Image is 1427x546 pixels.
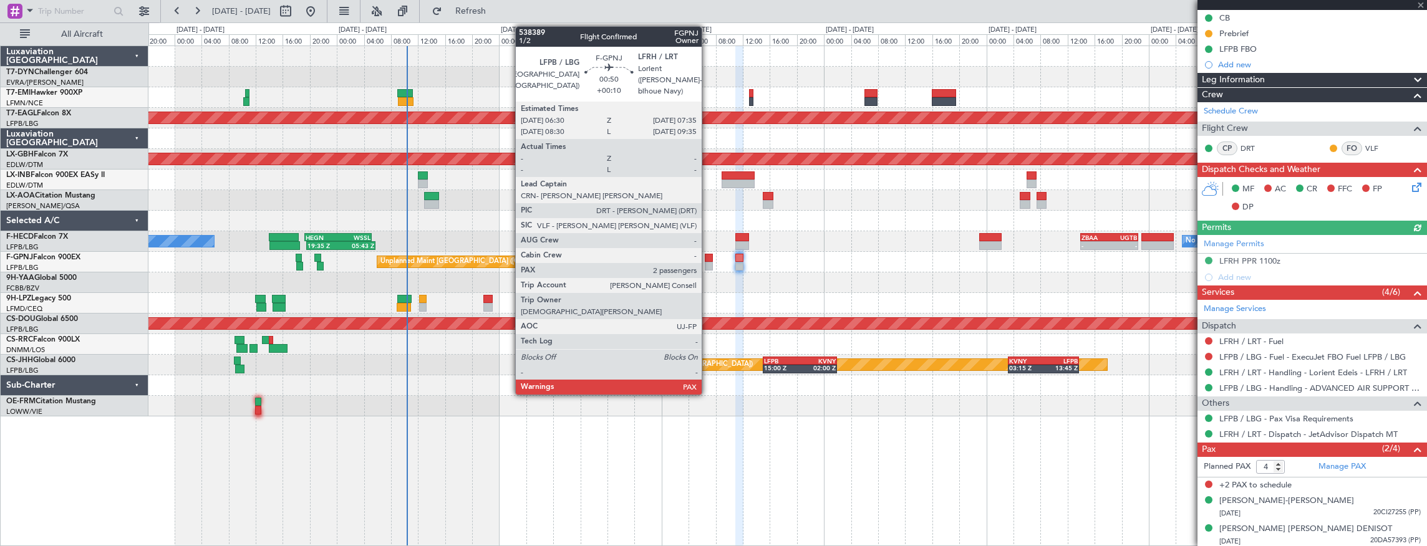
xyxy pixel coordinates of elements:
a: LFPB/LBG [6,325,39,334]
div: 03:15 Z [1009,364,1043,371]
div: LFPB [764,357,800,365]
div: LFPB FBO [1219,44,1257,54]
span: 20DA57393 (PP) [1370,535,1421,546]
span: Others [1202,396,1229,411]
a: [PERSON_NAME]/QSA [6,201,80,211]
div: 00:00 [824,34,851,45]
div: 12:00 [581,34,607,45]
div: [DATE] - [DATE] [989,25,1037,36]
div: 12:00 [256,34,283,45]
span: FFC [1338,183,1352,196]
a: 9H-YAAGlobal 5000 [6,274,77,282]
div: 02:00 Z [800,364,836,371]
div: 08:00 [716,34,743,45]
span: T7-DYN [6,69,34,76]
div: Add new [1218,59,1421,70]
span: T7-EMI [6,89,31,97]
span: Dispatch Checks and Weather [1202,163,1320,177]
span: +2 PAX to schedule [1219,479,1292,492]
div: 08:00 [878,34,905,45]
span: 9H-LPZ [6,295,31,302]
a: T7-EAGLFalcon 8X [6,110,71,117]
button: All Aircraft [14,24,135,44]
div: [PERSON_NAME]-[PERSON_NAME] [1219,495,1354,507]
div: 00:00 [499,34,526,45]
div: 04:00 [526,34,553,45]
div: 08:00 [391,34,418,45]
a: LFMD/CEQ [6,304,42,314]
span: F-HECD [6,233,34,241]
a: DRT [1241,143,1269,154]
a: CS-DOUGlobal 6500 [6,315,78,323]
div: [DATE] - [DATE] [664,25,712,36]
a: Manage Services [1204,303,1266,315]
div: 20:00 [472,34,499,45]
span: Flight Crew [1202,122,1248,136]
a: LFRH / LRT - Fuel [1219,336,1284,347]
div: 16:00 [445,34,472,45]
a: LX-INBFalcon 900EX EASy II [6,171,105,179]
div: 12:00 [743,34,770,45]
a: F-GPNJFalcon 900EX [6,254,80,261]
div: HEGN [306,234,338,241]
div: [PERSON_NAME] [PERSON_NAME] DENISOT [1219,523,1392,535]
div: 00:00 [1149,34,1176,45]
div: - [1110,242,1137,249]
div: 20:00 [959,34,986,45]
a: LFPB/LBG [6,263,39,272]
div: KVNY [1009,357,1043,365]
div: CB [1219,12,1230,23]
div: 20:00 [797,34,824,45]
div: - [1081,242,1109,249]
a: LFPB/LBG [6,242,39,252]
div: Prebrief [1219,28,1249,39]
div: UGTB [1110,234,1137,241]
div: Planned Maint [GEOGRAPHIC_DATA] ([GEOGRAPHIC_DATA]) [556,355,753,374]
div: 12:00 [418,34,445,45]
button: Refresh [426,1,501,21]
div: [DATE] - [DATE] [501,25,549,36]
span: Crew [1202,88,1223,102]
a: Manage PAX [1318,461,1366,473]
span: Refresh [445,7,497,16]
div: [DATE] - [DATE] [826,25,874,36]
span: Leg Information [1202,73,1265,87]
div: 08:00 [553,34,580,45]
span: CS-DOU [6,315,36,323]
div: 04:00 [201,34,228,45]
div: 00:00 [987,34,1013,45]
span: 20CI27255 (PP) [1373,507,1421,518]
span: All Aircraft [32,30,132,39]
a: FCBB/BZV [6,284,39,293]
div: Unplanned Maint [GEOGRAPHIC_DATA] ([GEOGRAPHIC_DATA]) [380,252,586,271]
div: 12:00 [905,34,932,45]
div: 00:00 [175,34,201,45]
span: LX-AOA [6,192,35,199]
span: Services [1202,285,1234,300]
div: [DATE] - [DATE] [339,25,387,36]
div: 04:00 [689,34,715,45]
a: DNMM/LOS [6,345,45,355]
a: LOWW/VIE [6,407,42,416]
a: LFRH / LRT - Dispatch - JetAdvisor Dispatch MT [1219,429,1398,439]
span: MF [1242,183,1254,196]
a: LX-AOACitation Mustang [6,192,95,199]
div: 20:00 [310,34,337,45]
div: No Crew [1186,232,1214,251]
span: (4/6) [1382,285,1400,299]
span: (2/4) [1382,442,1400,455]
div: 20:00 [147,34,174,45]
span: LX-INB [6,171,31,179]
span: [DATE] [1219,509,1241,518]
div: 16:00 [770,34,796,45]
div: 05:43 Z [341,242,374,249]
a: T7-DYNChallenger 604 [6,69,88,76]
a: LX-GBHFalcon 7X [6,151,68,158]
a: T7-EMIHawker 900XP [6,89,82,97]
span: [DATE] [1219,537,1241,546]
div: 04:00 [1176,34,1202,45]
span: 9H-YAA [6,274,34,282]
span: Pax [1202,443,1216,457]
div: 00:00 [662,34,689,45]
div: 16:00 [607,34,634,45]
